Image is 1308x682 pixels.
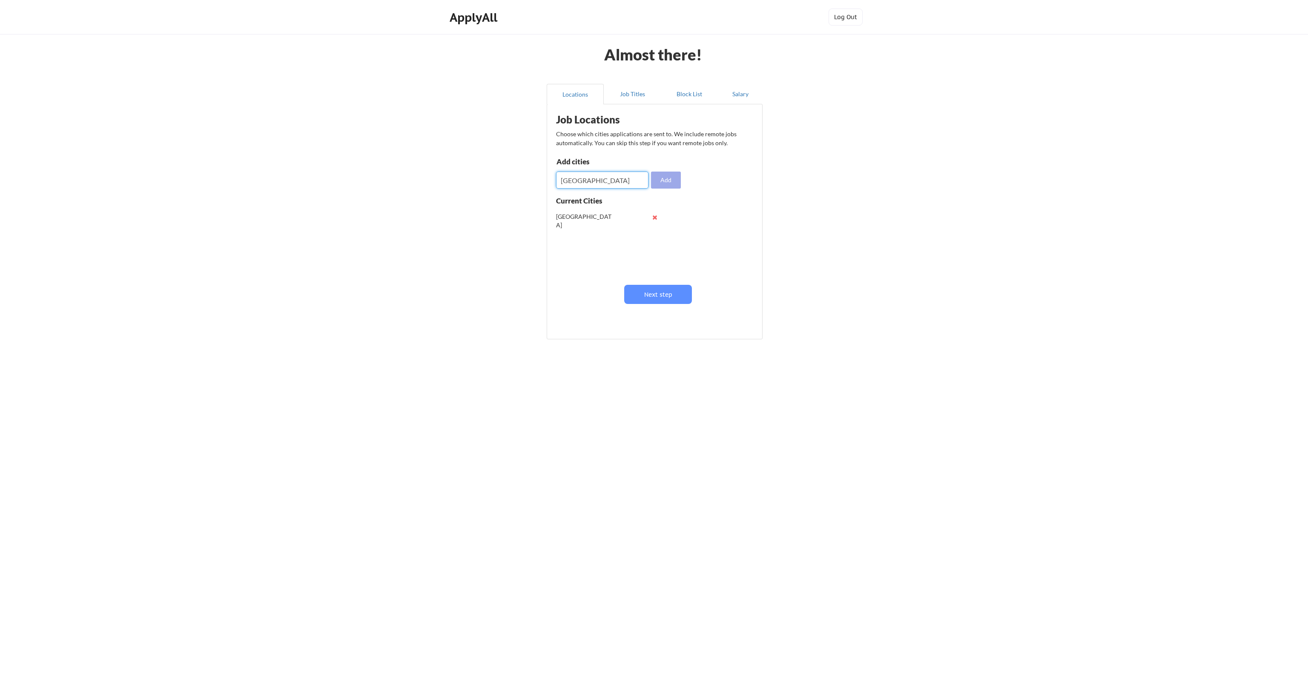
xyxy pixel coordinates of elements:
[556,129,752,147] div: Choose which cities applications are sent to. We include remote jobs automatically. You can skip ...
[718,84,763,104] button: Salary
[604,84,661,104] button: Job Titles
[661,84,718,104] button: Block List
[556,115,663,125] div: Job Locations
[651,172,681,189] button: Add
[556,172,648,189] input: Type here...
[556,212,612,229] div: [GEOGRAPHIC_DATA]
[547,84,604,104] button: Locations
[624,285,692,304] button: Next step
[829,9,863,26] button: Log Out
[556,158,645,165] div: Add cities
[450,10,500,25] div: ApplyAll
[556,197,621,204] div: Current Cities
[594,47,713,62] div: Almost there!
